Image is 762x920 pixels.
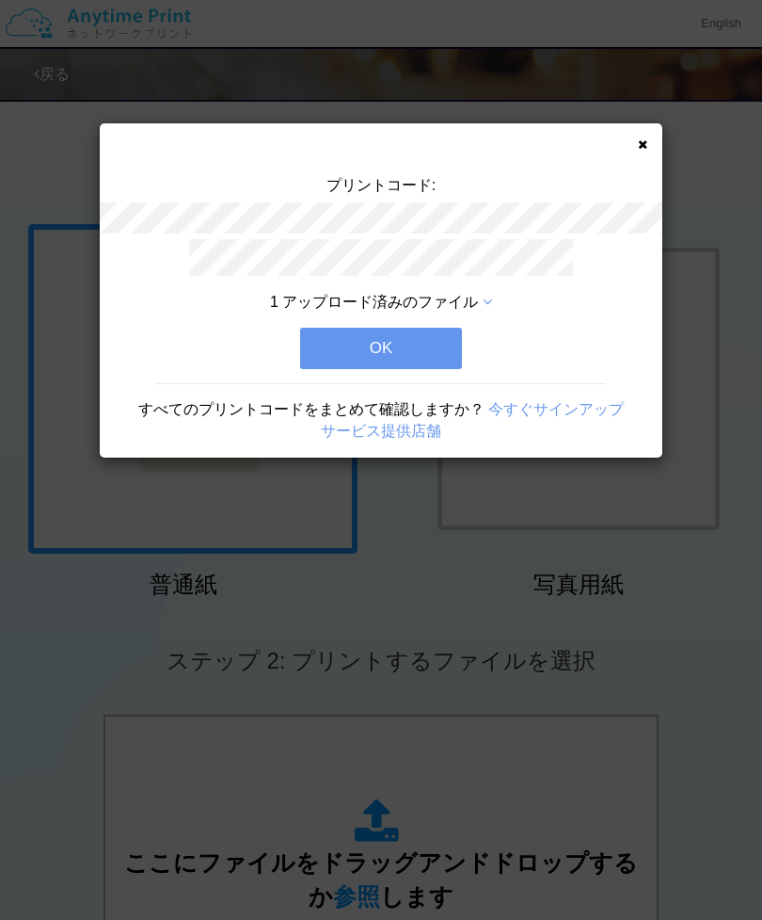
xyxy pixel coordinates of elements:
[326,177,436,193] span: プリントコード:
[270,294,478,310] span: 1 アップロード済みのファイル
[138,401,484,417] span: すべてのプリントコードをまとめて確認しますか？
[300,328,462,369] button: OK
[321,423,441,439] a: サービス提供店舗
[488,401,624,417] a: 今すぐサインアップ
